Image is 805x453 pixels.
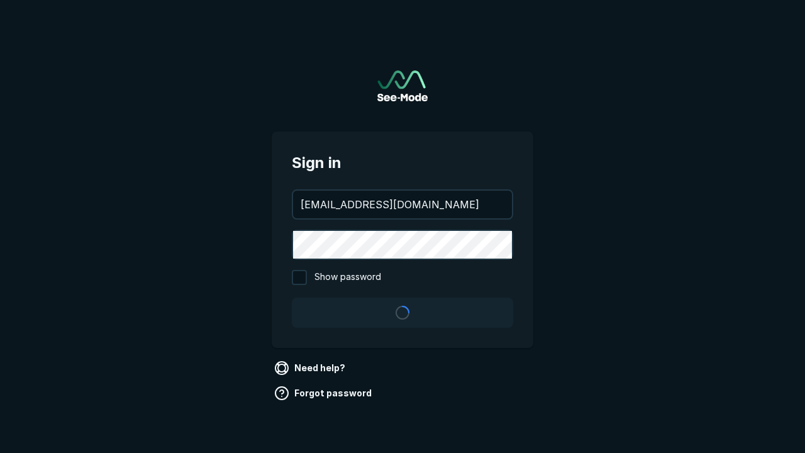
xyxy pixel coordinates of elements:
input: your@email.com [293,191,512,218]
a: Need help? [272,358,350,378]
img: See-Mode Logo [377,70,428,101]
span: Sign in [292,152,513,174]
a: Forgot password [272,383,377,403]
span: Show password [314,270,381,285]
a: Go to sign in [377,70,428,101]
